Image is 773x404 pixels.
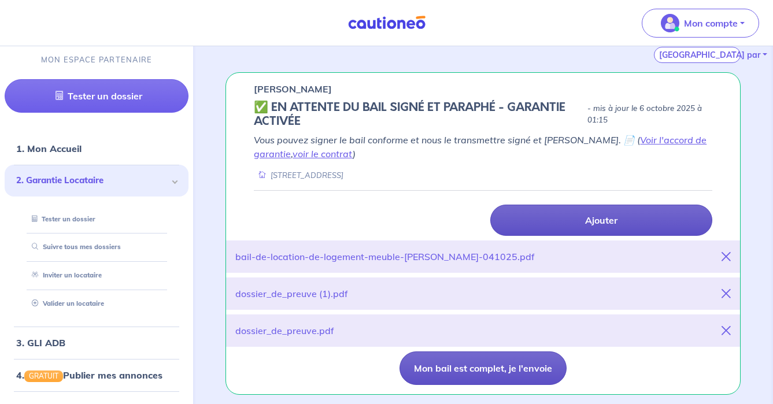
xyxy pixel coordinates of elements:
[27,299,104,307] a: Valider un locataire
[16,369,162,381] a: 4.GRATUITPublier mes annonces
[5,331,188,354] div: 3. GLI ADB
[235,287,348,301] div: dossier_de_preuve (1).pdf
[343,16,430,30] img: Cautioneo
[16,143,82,154] a: 1. Mon Accueil
[5,79,188,113] a: Tester un dossier
[16,337,65,349] a: 3. GLI ADB
[254,134,707,160] em: Vous pouvez signer le bail conforme et nous le transmettre signé et [PERSON_NAME]. 📄 ( , )
[19,238,175,257] div: Suivre tous mes dossiers
[661,14,679,32] img: illu_account_valid_menu.svg
[19,266,175,285] div: Inviter un locataire
[254,101,712,128] div: state: CONTRACT-SIGNED, Context: FINISHED,IS-GL-CAUTION
[27,215,95,223] a: Tester un dossier
[587,103,712,126] p: - mis à jour le 6 octobre 2025 à 01:15
[235,324,334,338] div: dossier_de_preuve.pdf
[5,165,188,197] div: 2. Garantie Locataire
[16,174,168,187] span: 2. Garantie Locataire
[654,47,741,63] button: [GEOGRAPHIC_DATA] par
[585,214,617,226] p: Ajouter
[27,243,121,251] a: Suivre tous mes dossiers
[722,289,731,298] i: close-button-title
[490,205,712,236] a: Ajouter
[722,252,731,261] i: close-button-title
[400,351,567,385] button: Mon bail est complet, je l'envoie
[5,364,188,387] div: 4.GRATUITPublier mes annonces
[254,101,583,128] h5: ✅️️️ EN ATTENTE DU BAIL SIGNÉ ET PARAPHÉ - GARANTIE ACTIVÉE
[27,271,102,279] a: Inviter un locataire
[293,148,353,160] a: voir le contrat
[254,170,343,181] div: [STREET_ADDRESS]
[41,54,153,65] p: MON ESPACE PARTENAIRE
[722,326,731,335] i: close-button-title
[5,137,188,160] div: 1. Mon Accueil
[642,9,759,38] button: illu_account_valid_menu.svgMon compte
[684,16,738,30] p: Mon compte
[19,294,175,313] div: Valider un locataire
[254,82,332,96] p: [PERSON_NAME]
[235,250,535,264] div: bail-de-location-de-logement-meuble-[PERSON_NAME]-041025.pdf
[19,210,175,229] div: Tester un dossier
